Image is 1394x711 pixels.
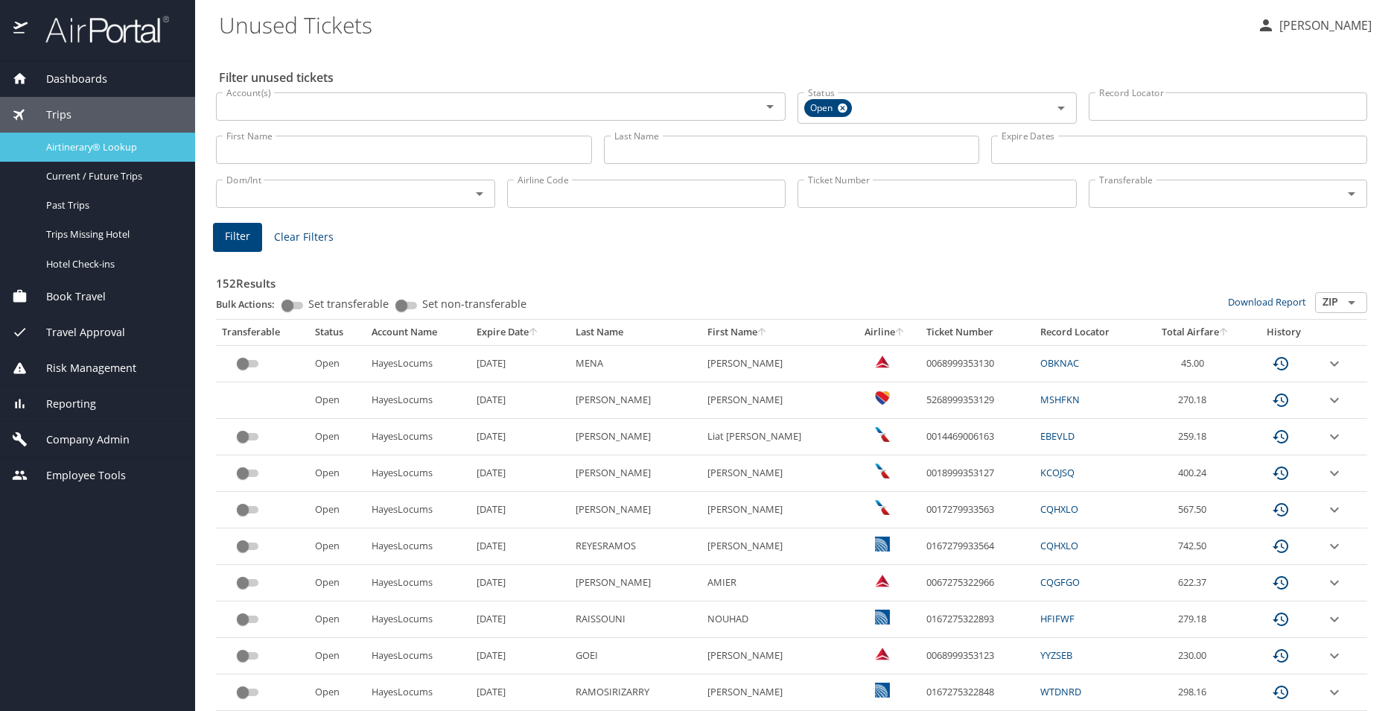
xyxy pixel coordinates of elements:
td: 0068999353123 [920,638,1034,674]
td: Open [309,345,366,382]
span: Trips Missing Hotel [46,227,177,241]
td: 279.18 [1142,601,1248,638]
button: expand row [1325,537,1343,555]
img: Delta Airlines [875,354,890,369]
th: Account Name [366,320,471,345]
button: sort [757,328,768,338]
img: American Airlines [875,500,890,515]
span: Book Travel [28,288,106,305]
td: HayesLocums [366,492,471,528]
a: CQGFGO [1040,575,1080,589]
a: OBKNAC [1040,356,1079,370]
button: expand row [1325,391,1343,409]
span: Company Admin [28,432,130,448]
td: [DATE] [471,455,570,492]
button: sort [895,328,906,338]
button: expand row [1325,501,1343,519]
td: [PERSON_NAME] [701,455,850,492]
img: Delta Airlines [875,573,890,588]
td: Open [309,674,366,711]
td: HayesLocums [366,601,471,638]
img: American Airlines [875,427,890,442]
td: [PERSON_NAME] [570,565,701,601]
th: Ticket Number [920,320,1034,345]
span: Open [804,101,841,116]
td: [DATE] [471,638,570,674]
td: NOUHAD [701,601,850,638]
button: Filter [213,223,262,252]
button: expand row [1325,574,1343,592]
td: RAISSOUNI [570,601,701,638]
td: 400.24 [1142,455,1248,492]
span: Airtinerary® Lookup [46,140,177,154]
span: Set non-transferable [422,299,526,309]
td: REYESRAMOS [570,528,701,565]
button: sort [1219,328,1229,338]
td: 230.00 [1142,638,1248,674]
button: expand row [1325,647,1343,665]
span: Reporting [28,396,96,412]
td: HayesLocums [366,419,471,455]
h3: 152 Results [216,266,1367,292]
td: 0018999353127 [920,455,1034,492]
td: HayesLocums [366,455,471,492]
td: Open [309,601,366,638]
td: 622.37 [1142,565,1248,601]
button: [PERSON_NAME] [1251,12,1378,39]
img: United Airlines [875,610,890,625]
th: Total Airfare [1142,320,1248,345]
span: Filter [225,227,250,246]
td: [PERSON_NAME] [701,674,850,711]
td: [PERSON_NAME] [701,492,850,528]
td: [PERSON_NAME] [701,345,850,382]
td: [DATE] [471,528,570,565]
td: [DATE] [471,565,570,601]
td: [PERSON_NAME] [701,382,850,419]
th: Last Name [570,320,701,345]
td: [PERSON_NAME] [570,455,701,492]
h2: Filter unused tickets [219,66,1370,89]
td: [DATE] [471,345,570,382]
td: 298.16 [1142,674,1248,711]
td: [DATE] [471,419,570,455]
button: sort [529,328,539,338]
img: icon-airportal.png [13,15,29,44]
button: Open [1341,292,1362,313]
button: expand row [1325,683,1343,701]
span: Trips [28,107,71,123]
td: HayesLocums [366,638,471,674]
td: Open [309,455,366,492]
td: 5268999353129 [920,382,1034,419]
td: HayesLocums [366,528,471,565]
img: United Airlines [875,537,890,552]
td: 45.00 [1142,345,1248,382]
td: [PERSON_NAME] [570,419,701,455]
td: 0014469006163 [920,419,1034,455]
td: GOEI [570,638,701,674]
td: HayesLocums [366,345,471,382]
td: Open [309,492,366,528]
a: MSHFKN [1040,393,1080,406]
a: Download Report [1228,295,1306,309]
div: Open [804,99,852,117]
span: Past Trips [46,198,177,212]
button: Open [1051,98,1072,118]
td: 0167275322848 [920,674,1034,711]
button: expand row [1325,428,1343,446]
th: First Name [701,320,850,345]
td: 0167275322893 [920,601,1034,638]
th: Record Locator [1034,320,1142,345]
button: expand row [1325,464,1343,482]
td: Open [309,419,366,455]
td: 567.50 [1142,492,1248,528]
button: Open [469,183,490,204]
td: [DATE] [471,382,570,419]
button: Open [1341,183,1362,204]
th: Airline [850,320,920,345]
span: Dashboards [28,71,107,87]
a: CQHXLO [1040,502,1078,516]
span: Clear Filters [274,228,334,247]
td: Liat [PERSON_NAME] [701,419,850,455]
td: [PERSON_NAME] [570,492,701,528]
span: Set transferable [308,299,389,309]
